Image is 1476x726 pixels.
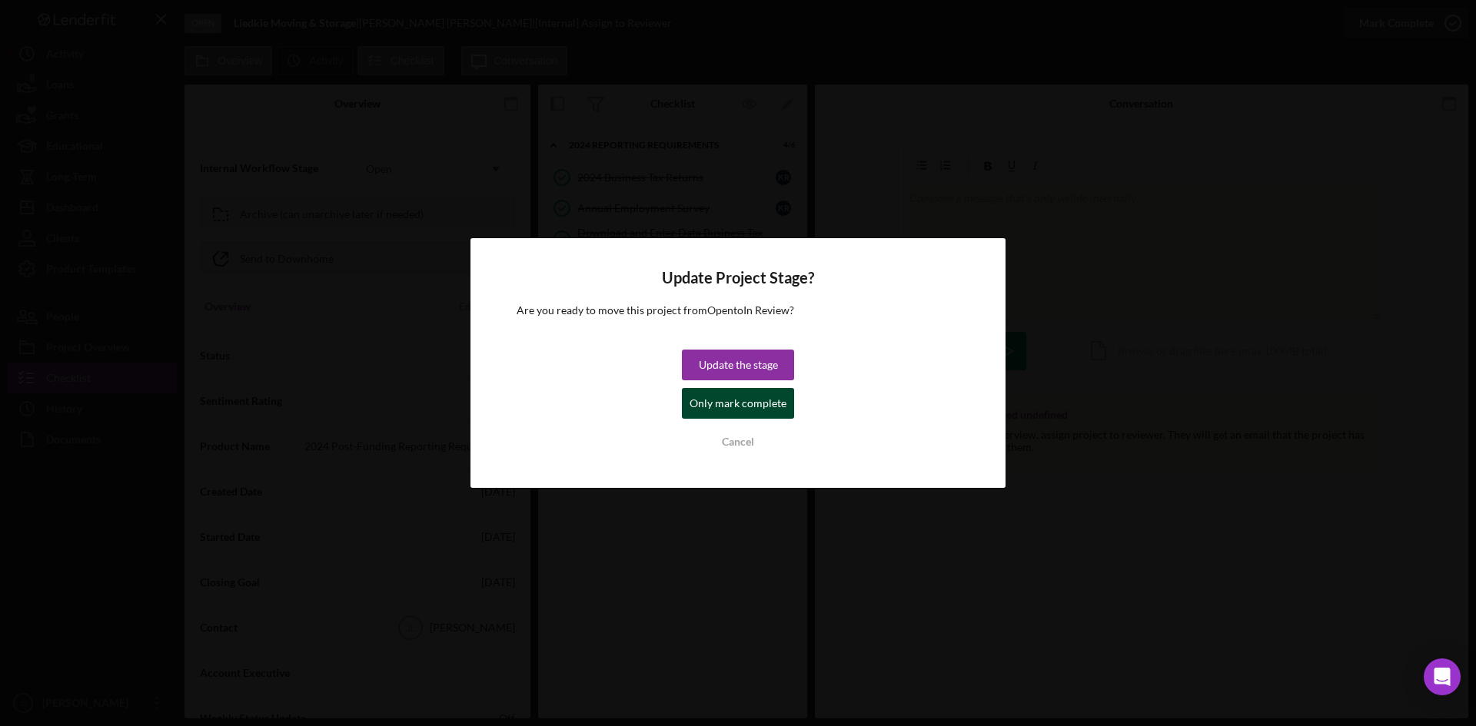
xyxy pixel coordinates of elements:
[517,302,959,319] p: Are you ready to move this project from Open to In Review ?
[1424,658,1461,695] div: Open Intercom Messenger
[682,388,794,419] button: Only mark complete
[699,350,778,380] div: Update the stage
[682,426,794,457] button: Cancel
[722,426,754,457] div: Cancel
[690,388,786,419] div: Only mark complete
[682,350,794,380] button: Update the stage
[517,269,959,287] h4: Update Project Stage?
